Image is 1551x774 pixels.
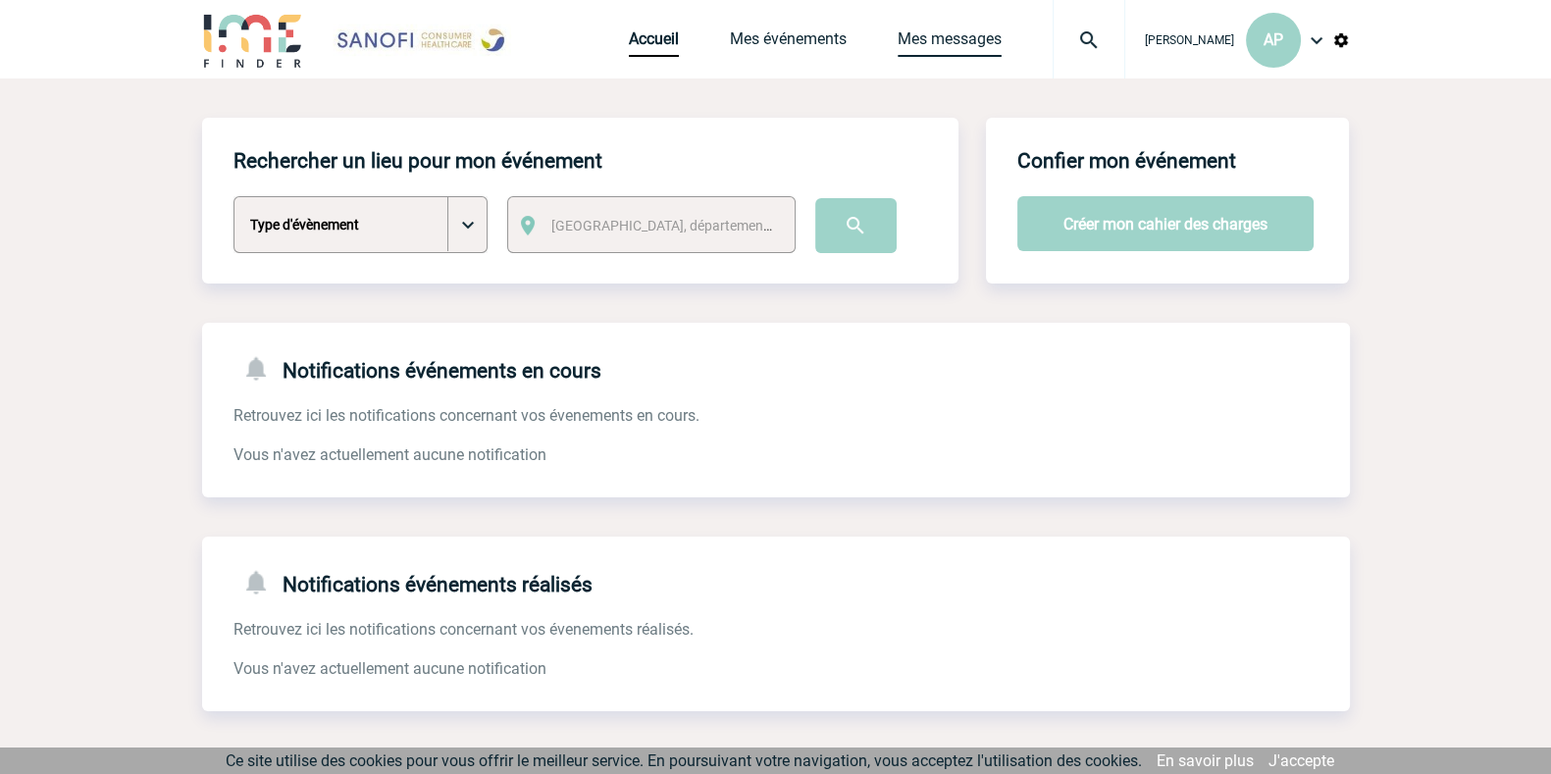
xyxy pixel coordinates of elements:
img: notifications-24-px-g.png [241,568,283,596]
img: notifications-24-px-g.png [241,354,283,383]
span: [PERSON_NAME] [1145,33,1234,47]
span: Ce site utilise des cookies pour vous offrir le meilleur service. En poursuivant votre navigation... [226,751,1142,770]
span: Vous n'avez actuellement aucune notification [233,445,546,464]
input: Submit [815,198,897,253]
a: Mes événements [730,29,847,57]
a: Mes messages [898,29,1002,57]
h4: Confier mon événement [1017,149,1236,173]
h4: Notifications événements en cours [233,354,601,383]
span: [GEOGRAPHIC_DATA], département, région... [551,218,824,233]
span: Retrouvez ici les notifications concernant vos évenements réalisés. [233,620,694,639]
span: AP [1264,30,1283,49]
a: J'accepte [1268,751,1334,770]
a: En savoir plus [1157,751,1254,770]
button: Créer mon cahier des charges [1017,196,1314,251]
h4: Rechercher un lieu pour mon événement [233,149,602,173]
span: Retrouvez ici les notifications concernant vos évenements en cours. [233,406,699,425]
h4: Notifications événements réalisés [233,568,593,596]
img: IME-Finder [202,12,304,68]
span: Vous n'avez actuellement aucune notification [233,659,546,678]
a: Accueil [629,29,679,57]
